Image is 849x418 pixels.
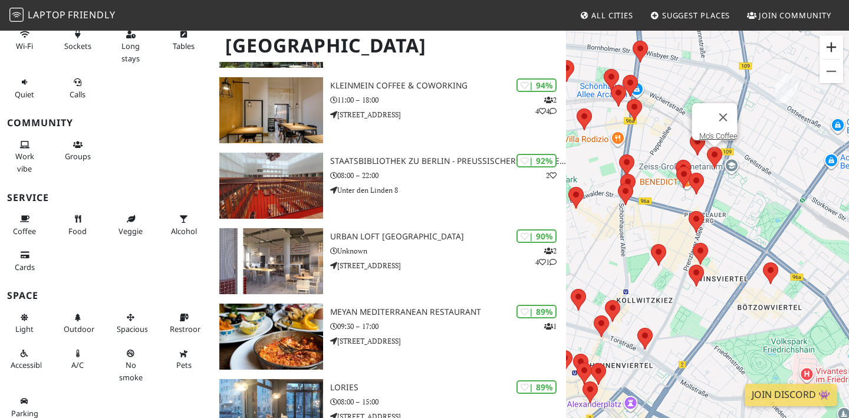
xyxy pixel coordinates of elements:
[28,8,66,21] span: Laptop
[70,89,85,100] span: Video/audio calls
[219,228,323,294] img: URBAN LOFT Berlin
[13,226,36,236] span: Coffee
[7,308,42,339] button: Light
[212,77,566,143] a: KleinMein Coffee & Coworking | 94% 244 KleinMein Coffee & Coworking 11:00 – 18:00 [STREET_ADDRESS]
[170,324,205,334] span: Restroom
[121,41,140,63] span: Long stays
[166,344,201,375] button: Pets
[212,304,566,370] a: Meyan Mediterranean Restaurant | 89% 1 Meyan Mediterranean Restaurant 09:30 – 17:00 [STREET_ADDRESS]
[173,41,195,51] span: Work-friendly tables
[662,10,730,21] span: Suggest Places
[7,117,205,129] h3: Community
[330,260,566,271] p: [STREET_ADDRESS]
[330,321,566,332] p: 09:30 – 17:00
[60,308,95,339] button: Outdoor
[176,360,192,370] span: Pet friendly
[7,192,205,203] h3: Service
[535,94,557,117] p: 2 4 4
[219,77,323,143] img: KleinMein Coffee & Coworking
[330,94,566,106] p: 11:00 – 18:00
[119,226,143,236] span: Veggie
[9,8,24,22] img: LaptopFriendly
[330,185,566,196] p: Unter den Linden 8
[516,229,557,243] div: | 90%
[60,73,95,104] button: Calls
[60,25,95,56] button: Sockets
[216,29,564,62] h1: [GEOGRAPHIC_DATA]
[219,304,323,370] img: Meyan Mediterranean Restaurant
[742,5,836,26] a: Join Community
[516,305,557,318] div: | 89%
[117,324,148,334] span: Spacious
[330,81,566,91] h3: KleinMein Coffee & Coworking
[330,335,566,347] p: [STREET_ADDRESS]
[113,344,148,387] button: No smoke
[330,245,566,256] p: Unknown
[7,209,42,241] button: Coffee
[535,245,557,268] p: 2 4 1
[15,151,34,173] span: People working
[212,153,566,219] a: Staatsbibliothek zu Berlin - Preußischer Kulturbesitz | 92% 2 Staatsbibliothek zu Berlin - Preußi...
[60,344,95,375] button: A/C
[7,245,42,277] button: Cards
[68,8,115,21] span: Friendly
[15,89,34,100] span: Quiet
[330,383,566,393] h3: Lories
[15,324,34,334] span: Natural light
[64,324,94,334] span: Outdoor area
[9,5,116,26] a: LaptopFriendly LaptopFriendly
[7,135,42,178] button: Work vibe
[330,156,566,166] h3: Staatsbibliothek zu Berlin - Preußischer Kulturbesitz
[166,25,201,56] button: Tables
[113,308,148,339] button: Spacious
[699,131,738,140] a: Mo's Coffee
[745,384,837,406] a: Join Discord 👾
[516,154,557,167] div: | 92%
[119,360,143,382] span: Smoke free
[166,308,201,339] button: Restroom
[709,103,738,131] button: Schließen
[113,25,148,68] button: Long stays
[330,396,566,407] p: 08:00 – 15:00
[516,78,557,92] div: | 94%
[820,35,843,59] button: Vergrößern
[60,135,95,166] button: Groups
[516,380,557,394] div: | 89%
[71,360,84,370] span: Air conditioned
[113,209,148,241] button: Veggie
[7,73,42,104] button: Quiet
[15,262,35,272] span: Credit cards
[330,109,566,120] p: [STREET_ADDRESS]
[759,10,831,21] span: Join Community
[7,25,42,56] button: Wi-Fi
[64,41,91,51] span: Power sockets
[646,5,735,26] a: Suggest Places
[591,10,633,21] span: All Cities
[65,151,91,162] span: Group tables
[219,153,323,219] img: Staatsbibliothek zu Berlin - Preußischer Kulturbesitz
[166,209,201,241] button: Alcohol
[171,226,197,236] span: Alcohol
[7,344,42,375] button: Accessible
[544,321,557,332] p: 1
[546,170,557,181] p: 2
[330,232,566,242] h3: URBAN LOFT [GEOGRAPHIC_DATA]
[820,60,843,83] button: Verkleinern
[330,170,566,181] p: 08:00 – 22:00
[575,5,638,26] a: All Cities
[60,209,95,241] button: Food
[16,41,33,51] span: Stable Wi-Fi
[11,360,46,370] span: Accessible
[330,307,566,317] h3: Meyan Mediterranean Restaurant
[212,228,566,294] a: URBAN LOFT Berlin | 90% 241 URBAN LOFT [GEOGRAPHIC_DATA] Unknown [STREET_ADDRESS]
[68,226,87,236] span: Food
[7,290,205,301] h3: Space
